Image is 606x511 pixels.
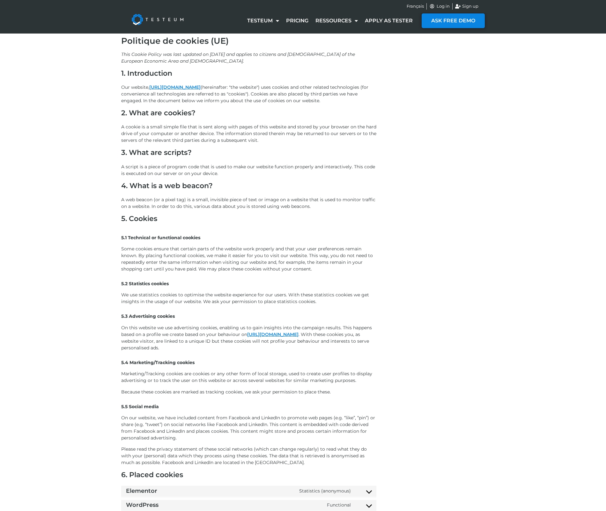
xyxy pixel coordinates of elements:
p: 5.4 Marketing/Tracking cookies [121,359,376,366]
p: A web beacon (or a pixel tag) is a small, invisible piece of text or image on a website that is u... [121,196,376,210]
a: Apply as tester [361,13,416,28]
p: On our website, we have included content from Facebook and LinkedIn to promote web pages (e.g. “l... [121,415,376,441]
p: On this website we use advertising cookies, enabling us to gain insights into the campaign result... [121,324,376,351]
p: A cookie is a small simple file that is sent along with pages of this website and stored by your ... [121,124,376,144]
h3: Elementor [124,488,294,495]
a: Log in [429,3,450,10]
p: Statistics (anonymous) [299,488,351,494]
p: Functional [327,502,351,508]
summary: Elementor Statistics (anonymous) [121,486,376,497]
i: This Cookie Policy was last updated on [DATE] and applies to citizens and [DEMOGRAPHIC_DATA] of t... [121,51,355,64]
h2: 5. Cookies [121,215,376,226]
p: Some cookies ensure that certain parts of the website work properly and that your user preference... [121,246,376,272]
p: Because these cookies are marked as tracking cookies, we ask your permission to place these. [121,389,376,395]
a: [URL][DOMAIN_NAME] [149,84,201,90]
h2: 6. Placed cookies [121,471,376,482]
a: Pricing [283,13,312,28]
p: Our website, (hereinafter: "the website") uses cookies and other related technologies (for conven... [121,84,376,104]
h2: 1. Introduction [121,69,376,81]
h2: 4. What is a web beacon? [121,182,376,193]
a: Testeum [244,13,283,28]
nav: Menu [244,13,416,28]
p: Marketing/Tracking cookies are cookies or any other form of local storage, used to create user pr... [121,370,376,384]
h3: WordPress [124,502,322,509]
a: Français [407,3,424,10]
img: Testeum Logo - Application crowdtesting platform [124,7,191,32]
span: ASK FREE DEMO [431,18,475,23]
summary: WordPress Functional [121,500,376,511]
p: 5.3 Advertising cookies [121,313,376,320]
a: Ressources [312,13,361,28]
p: 5.1 Technical or functional cookies [121,234,376,241]
h2: 3. What are scripts? [121,149,376,160]
p: A script is a piece of program code that is used to make our website function properly and intera... [121,164,376,177]
p: 5.2 Statistics cookies [121,280,376,287]
a: ASK FREE DEMO [422,13,485,28]
a: [URL][DOMAIN_NAME] [247,332,299,337]
h2: 2. What are cookies? [121,109,376,120]
span: Log in [435,3,450,10]
p: 5.5 Social media [121,403,376,410]
h1: Politique de cookies (UE) [121,36,485,46]
p: Please read the privacy statement of these social networks (which can change regularly) to read w... [121,446,376,466]
a: Sign up [455,3,479,10]
p: We use statistics cookies to optimise the website experience for our users. With these statistics... [121,292,376,305]
span: Sign up [461,3,478,10]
